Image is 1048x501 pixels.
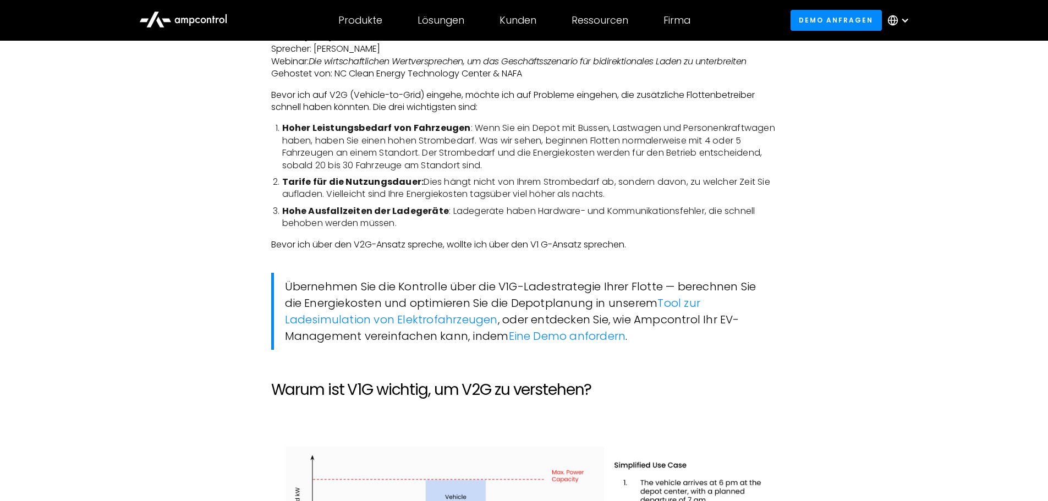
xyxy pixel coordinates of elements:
strong: Hoher Leistungsbedarf von Fahrzeugen [282,122,471,134]
div: Produkte [338,14,382,26]
h2: Warum ist V1G wichtig, um V2G zu verstehen? [271,381,777,399]
p: Bevor ich über den V2G-Ansatz spreche, wollte ich über den V1 G-Ansatz sprechen. [271,239,777,251]
div: Ressourcen [572,14,628,26]
a: Eine Demo anfordern [509,328,626,344]
strong: Tarife für die Nutzungsdauer: [282,175,424,188]
li: Dies hängt nicht von Ihrem Strombedarf ab, sondern davon, zu welcher Zeit Sie aufladen. Vielleich... [282,176,777,201]
div: Firma [663,14,690,26]
blockquote: Übernehmen Sie die Kontrolle über die V1G-Ladestrategie Ihrer Flotte — berechnen Sie die Energiek... [271,273,777,350]
li: : Wenn Sie ein Depot mit Bussen, Lastwagen und Personenkraftwagen haben, haben Sie einen hohen St... [282,122,777,172]
div: Lösungen [418,14,464,26]
a: Tool zur Ladesimulation von Elektrofahrzeugen [285,295,700,327]
p: Bevor ich auf V2G (Vehicle-to-Grid) eingehe, möchte ich auf Probleme eingehen, die zusätzliche Fl... [271,89,777,114]
a: Demo anfragen [791,10,882,30]
p: Datum: [DATE] Sprecher: [PERSON_NAME] Webinar: Gehostet von: NC Clean Energy Technology Center & ... [271,31,777,80]
li: : Ladegeräte haben Hardware- und Kommunikationsfehler, die schnell behoben werden müssen. [282,205,777,230]
div: Kunden [500,14,536,26]
strong: Hohe Ausfallzeiten der Ladegeräte [282,205,449,217]
em: Die wirtschaftlichen Wertversprechen, um das Geschäftsszenario für bidirektionales Laden zu unter... [309,55,747,68]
